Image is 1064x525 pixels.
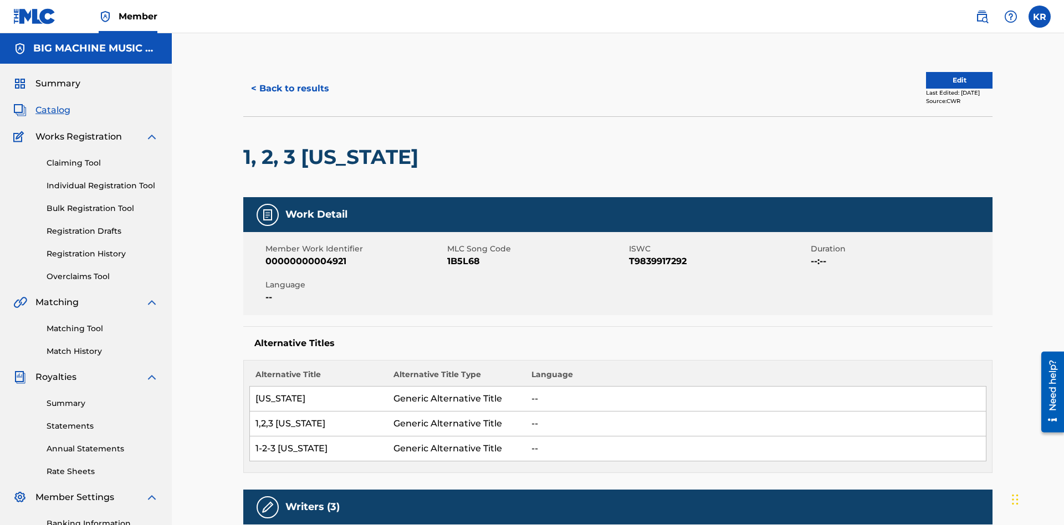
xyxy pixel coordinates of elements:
a: Public Search [971,6,993,28]
span: Duration [811,243,990,255]
img: Member Settings [13,491,27,504]
a: Bulk Registration Tool [47,203,158,214]
td: [US_STATE] [250,387,388,411]
h5: BIG MACHINE MUSIC LLC [33,42,158,55]
div: Help [1000,6,1022,28]
td: Generic Alternative Title [388,436,526,461]
iframe: Chat Widget [1009,472,1064,525]
img: Catalog [13,104,27,117]
iframe: Resource Center [1033,347,1064,438]
td: -- [526,387,986,411]
span: Summary [35,77,80,90]
span: Royalties [35,370,76,384]
img: search [975,10,989,23]
span: Works Registration [35,130,122,143]
span: 1B5L68 [447,255,626,268]
td: Generic Alternative Title [388,387,526,411]
img: expand [145,491,158,504]
th: Alternative Title [250,369,388,387]
img: Matching [13,296,27,309]
td: Generic Alternative Title [388,411,526,436]
span: Language [265,279,444,291]
button: < Back to results [243,75,337,102]
a: Statements [47,420,158,432]
th: Alternative Title Type [388,369,526,387]
div: Drag [1012,483,1019,516]
td: 1-2-3 [US_STATE] [250,436,388,461]
img: Top Rightsholder [99,10,112,23]
img: Works Registration [13,130,28,143]
img: Summary [13,77,27,90]
img: expand [145,370,158,384]
a: Match History [47,346,158,357]
span: 00000000004921 [265,255,444,268]
h5: Alternative Titles [254,338,981,349]
div: Source: CWR [926,97,993,105]
img: help [1004,10,1017,23]
a: Individual Registration Tool [47,180,158,192]
td: -- [526,411,986,436]
img: MLC Logo [13,8,56,24]
span: Member [119,10,157,23]
span: Member Work Identifier [265,243,444,255]
a: Claiming Tool [47,157,158,169]
a: Matching Tool [47,323,158,334]
span: -- [265,291,444,304]
a: Summary [47,398,158,409]
span: ISWC [629,243,808,255]
a: Rate Sheets [47,466,158,477]
a: Overclaims Tool [47,271,158,282]
td: 1,2,3 [US_STATE] [250,411,388,436]
span: Catalog [35,104,70,117]
a: Annual Statements [47,443,158,455]
div: User Menu [1029,6,1051,28]
h2: 1, 2, 3 [US_STATE] [243,145,424,169]
h5: Work Detail [285,208,347,221]
img: Accounts [13,42,27,55]
span: MLC Song Code [447,243,626,255]
div: Last Edited: [DATE] [926,89,993,97]
a: SummarySummary [13,77,80,90]
span: --:-- [811,255,990,268]
span: T9839917292 [629,255,808,268]
img: expand [145,130,158,143]
button: Edit [926,72,993,89]
a: CatalogCatalog [13,104,70,117]
a: Registration Drafts [47,225,158,237]
img: expand [145,296,158,309]
h5: Writers (3) [285,501,340,513]
a: Registration History [47,248,158,260]
span: Matching [35,296,79,309]
img: Royalties [13,370,27,384]
img: Writers [261,501,274,514]
img: Work Detail [261,208,274,222]
span: Member Settings [35,491,114,504]
th: Language [526,369,986,387]
td: -- [526,436,986,461]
